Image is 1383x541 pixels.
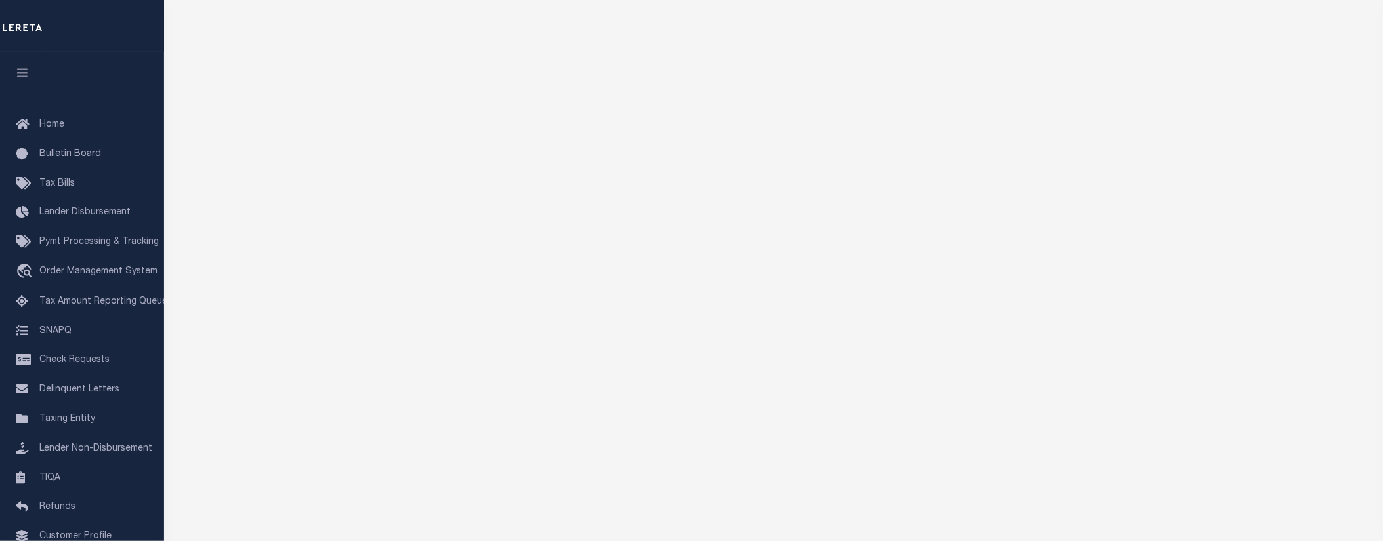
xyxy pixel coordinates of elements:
span: Lender Disbursement [39,208,131,217]
span: TIQA [39,473,60,482]
span: Delinquent Letters [39,385,119,394]
span: Order Management System [39,267,158,276]
span: Refunds [39,502,75,511]
span: Check Requests [39,355,110,365]
span: Taxing Entity [39,414,95,424]
span: Pymt Processing & Tracking [39,237,159,247]
span: Tax Bills [39,179,75,188]
span: Lender Non-Disbursement [39,444,152,453]
i: travel_explore [16,264,37,281]
span: Home [39,120,64,129]
span: Customer Profile [39,532,112,541]
span: SNAPQ [39,326,72,335]
span: Bulletin Board [39,150,101,159]
span: Tax Amount Reporting Queue [39,297,167,306]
